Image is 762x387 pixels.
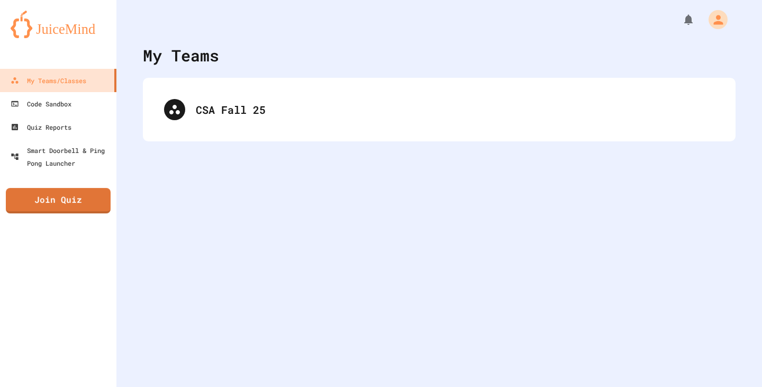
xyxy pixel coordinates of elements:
div: Quiz Reports [11,121,71,133]
a: Join Quiz [6,188,111,213]
div: My Account [697,7,730,32]
div: My Teams/Classes [11,74,86,87]
img: logo-orange.svg [11,11,106,38]
div: My Teams [143,43,219,67]
div: My Notifications [663,11,697,29]
div: CSA Fall 25 [196,102,714,118]
div: Smart Doorbell & Ping Pong Launcher [11,144,112,169]
div: CSA Fall 25 [153,88,725,131]
div: Code Sandbox [11,97,71,110]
